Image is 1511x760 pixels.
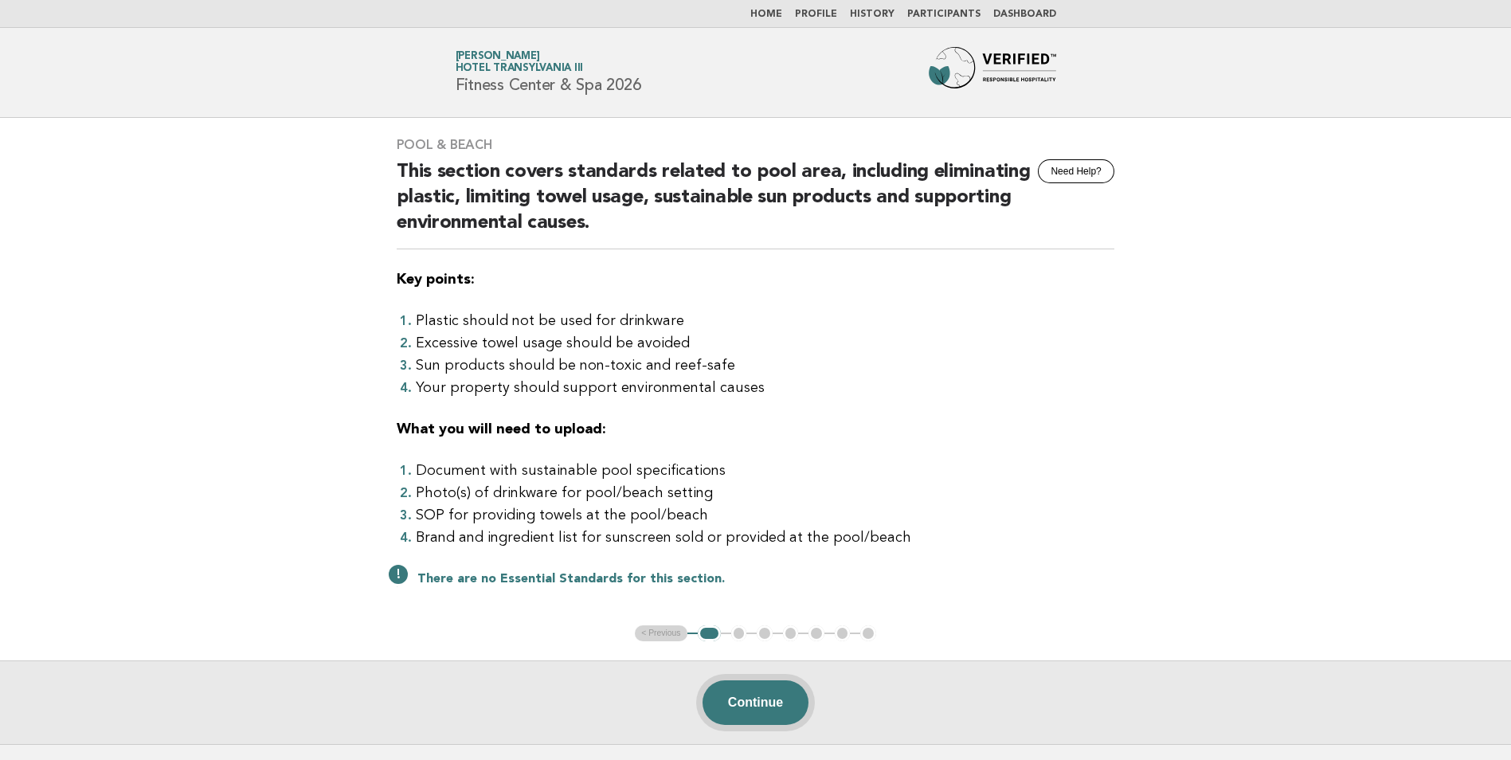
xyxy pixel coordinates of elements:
[1038,159,1114,183] button: Need Help?
[993,10,1056,19] a: Dashboard
[416,332,1114,355] li: Excessive towel usage should be avoided
[397,137,1114,153] h3: Pool & Beach
[750,10,782,19] a: Home
[416,460,1114,482] li: Document with sustainable pool specifications
[416,355,1114,377] li: Sun products should be non-toxic and reef-safe
[416,310,1114,332] li: Plastic should not be used for drinkware
[795,10,837,19] a: Profile
[456,52,641,93] h1: Fitness Center & Spa 2026
[907,10,981,19] a: Participants
[929,47,1056,98] img: Forbes Travel Guide
[417,571,1114,587] p: There are no Essential Standards for this section.
[703,680,808,725] button: Continue
[698,625,721,641] button: 1
[397,159,1114,249] h2: This section covers standards related to pool area, including eliminating plastic, limiting towel...
[456,64,584,74] span: Hotel Transylvania III
[456,51,584,73] a: [PERSON_NAME]Hotel Transylvania III
[416,527,1114,549] li: Brand and ingredient list for sunscreen sold or provided at the pool/beach
[850,10,894,19] a: History
[416,377,1114,399] li: Your property should support environmental causes
[416,504,1114,527] li: SOP for providing towels at the pool/beach
[397,422,606,437] strong: What you will need to upload:
[397,272,475,287] strong: Key points:
[416,482,1114,504] li: Photo(s) of drinkware for pool/beach setting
